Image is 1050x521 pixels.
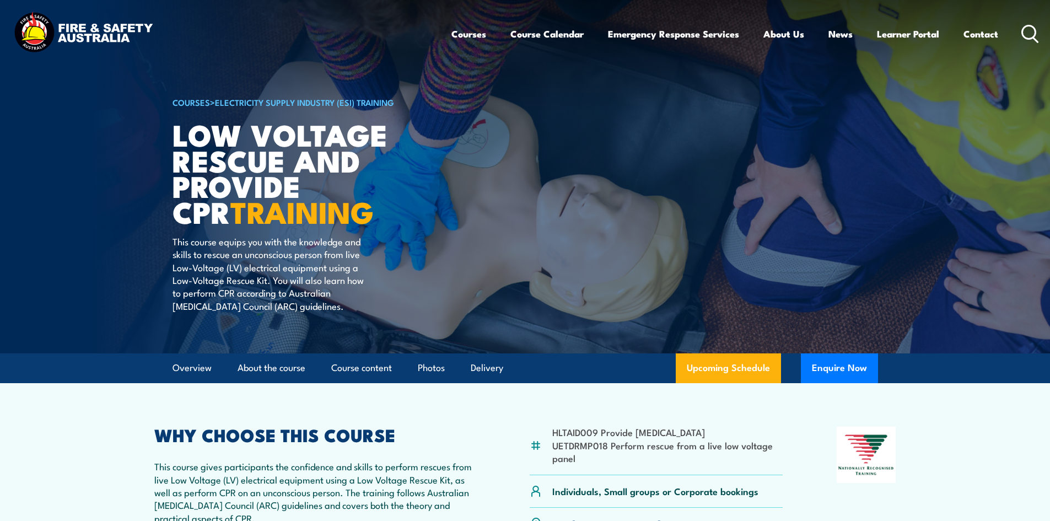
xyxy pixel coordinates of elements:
a: Delivery [471,353,503,383]
a: Emergency Response Services [608,19,739,49]
p: Individuals, Small groups or Corporate bookings [552,485,758,497]
h2: WHY CHOOSE THIS COURSE [154,427,476,442]
a: Overview [173,353,212,383]
a: COURSES [173,96,210,108]
a: About Us [763,19,804,49]
a: Contact [963,19,998,49]
h6: > [173,95,445,109]
a: News [828,19,853,49]
a: Upcoming Schedule [676,353,781,383]
a: Course content [331,353,392,383]
img: Nationally Recognised Training logo. [837,427,896,483]
strong: TRAINING [230,188,374,234]
a: Learner Portal [877,19,939,49]
a: Courses [451,19,486,49]
p: This course equips you with the knowledge and skills to rescue an unconscious person from live Lo... [173,235,374,312]
button: Enquire Now [801,353,878,383]
a: Course Calendar [510,19,584,49]
a: Electricity Supply Industry (ESI) Training [215,96,394,108]
li: UETDRMP018 Perform rescue from a live low voltage panel [552,439,783,465]
li: HLTAID009 Provide [MEDICAL_DATA] [552,426,783,438]
a: About the course [238,353,305,383]
a: Photos [418,353,445,383]
h1: Low Voltage Rescue and Provide CPR [173,121,445,224]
